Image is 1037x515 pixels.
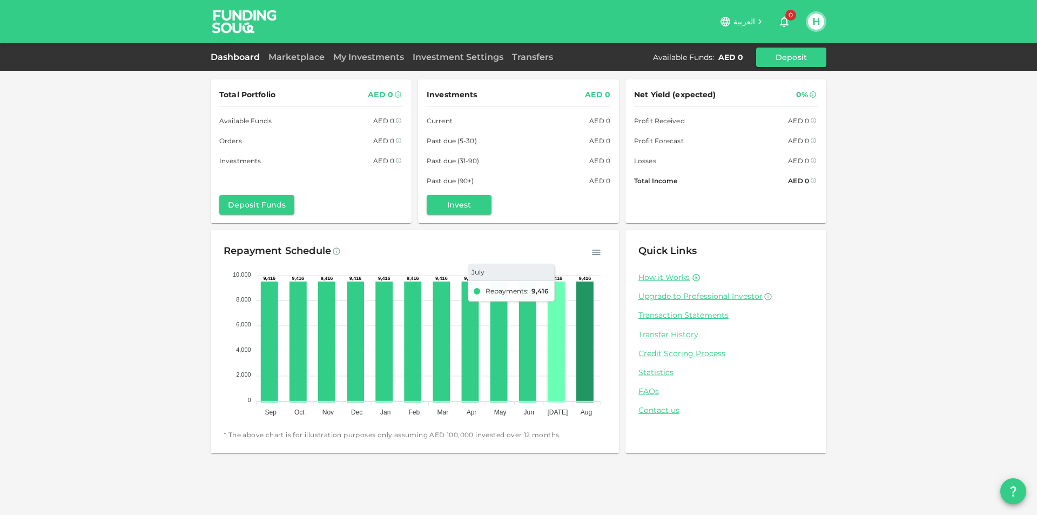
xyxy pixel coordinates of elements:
[236,371,251,378] tspan: 2,000
[638,367,813,378] a: Statistics
[427,135,477,146] span: Past due (5-30)
[634,88,716,102] span: Net Yield (expected)
[589,135,610,146] div: AED 0
[373,135,394,146] div: AED 0
[219,88,275,102] span: Total Portfolio
[634,115,685,126] span: Profit Received
[294,409,305,416] tspan: Oct
[427,175,474,186] span: Past due (90+)
[524,409,534,416] tspan: Jun
[808,14,824,30] button: H
[427,115,453,126] span: Current
[437,409,449,416] tspan: Mar
[264,52,329,62] a: Marketplace
[773,11,795,32] button: 0
[589,155,610,166] div: AED 0
[1000,478,1026,504] button: question
[589,115,610,126] div: AED 0
[788,175,809,186] div: AED 0
[718,52,743,63] div: AED 0
[788,135,809,146] div: AED 0
[638,272,690,283] a: How it Works
[638,310,813,320] a: Transaction Statements
[638,330,813,340] a: Transfer History
[368,88,393,102] div: AED 0
[427,155,479,166] span: Past due (31-90)
[224,243,331,260] div: Repayment Schedule
[494,409,507,416] tspan: May
[634,135,684,146] span: Profit Forecast
[508,52,557,62] a: Transfers
[236,346,251,353] tspan: 4,000
[219,155,261,166] span: Investments
[733,17,755,26] span: العربية
[408,52,508,62] a: Investment Settings
[467,409,477,416] tspan: Apr
[219,135,242,146] span: Orders
[638,291,763,301] span: Upgrade to Professional Investor
[380,409,390,416] tspan: Jan
[351,409,362,416] tspan: Dec
[581,409,592,416] tspan: Aug
[638,349,813,359] a: Credit Scoring Process
[233,271,251,278] tspan: 10,000
[638,245,697,257] span: Quick Links
[638,405,813,416] a: Contact us
[224,430,606,440] span: * The above chart is for illustration purposes only assuming AED 100,000 invested over 12 months.
[322,409,334,416] tspan: Nov
[265,409,277,416] tspan: Sep
[219,115,272,126] span: Available Funds
[589,175,610,186] div: AED 0
[373,155,394,166] div: AED 0
[788,115,809,126] div: AED 0
[211,52,264,62] a: Dashboard
[248,397,251,403] tspan: 0
[585,88,610,102] div: AED 0
[373,115,394,126] div: AED 0
[653,52,714,63] div: Available Funds :
[634,175,677,186] span: Total Income
[788,155,809,166] div: AED 0
[785,10,796,21] span: 0
[236,296,251,303] tspan: 8,000
[638,291,813,302] a: Upgrade to Professional Investor
[547,409,568,416] tspan: [DATE]
[408,409,420,416] tspan: Feb
[427,88,477,102] span: Investments
[756,48,826,67] button: Deposit
[427,195,491,215] button: Invest
[329,52,408,62] a: My Investments
[219,195,294,215] button: Deposit Funds
[634,155,656,166] span: Losses
[796,88,808,102] div: 0%
[236,321,251,327] tspan: 6,000
[638,386,813,397] a: FAQs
